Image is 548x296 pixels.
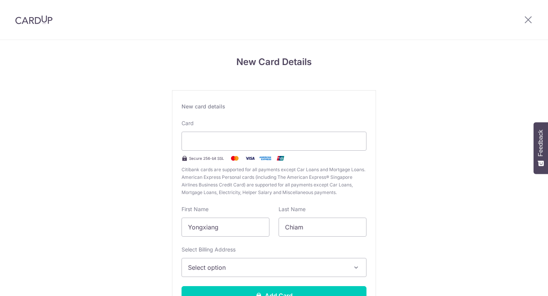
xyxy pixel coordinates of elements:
[258,154,273,163] img: .alt.amex
[182,103,366,110] div: New card details
[182,218,269,237] input: Cardholder First Name
[189,155,224,161] span: Secure 256-bit SSL
[15,15,53,24] img: CardUp
[537,130,544,156] span: Feedback
[279,205,306,213] label: Last Name
[182,258,366,277] button: Select option
[182,205,209,213] label: First Name
[188,137,360,146] iframe: Secure payment input frame
[182,119,194,127] label: Card
[227,154,242,163] img: Mastercard
[273,154,288,163] img: .alt.unionpay
[172,55,376,69] h4: New Card Details
[188,263,346,272] span: Select option
[242,154,258,163] img: Visa
[182,166,366,196] span: Citibank cards are supported for all payments except Car Loans and Mortgage Loans. American Expre...
[499,273,540,292] iframe: Opens a widget where you can find more information
[534,122,548,174] button: Feedback - Show survey
[182,246,236,253] label: Select Billing Address
[279,218,366,237] input: Cardholder Last Name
